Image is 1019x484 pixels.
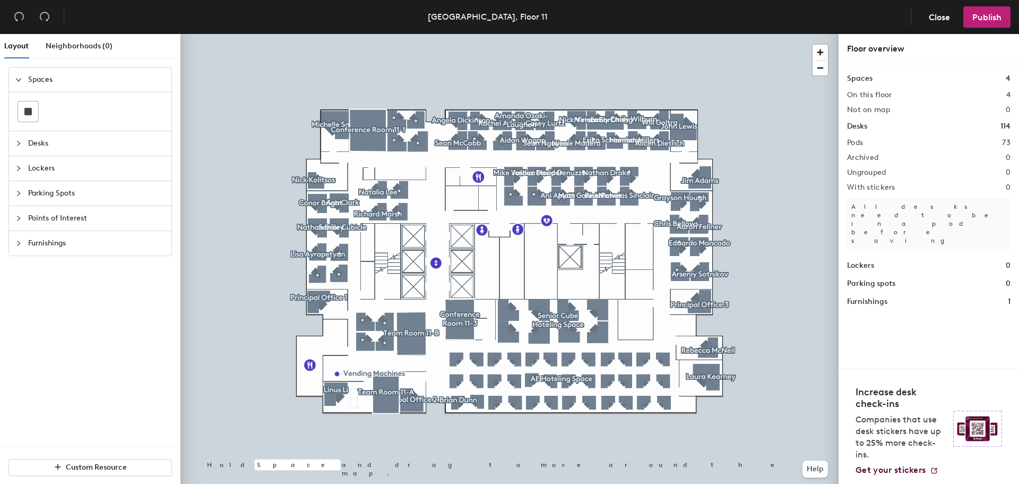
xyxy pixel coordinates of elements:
[847,91,892,99] h2: On this floor
[847,183,895,192] h2: With stickers
[1000,121,1011,132] h1: 114
[28,206,165,231] span: Points of Interest
[15,215,22,222] span: collapsed
[847,198,1011,249] p: All desks need to be in a pod before saving
[847,73,873,84] h1: Spaces
[28,231,165,256] span: Furnishings
[847,296,887,308] h1: Furnishings
[856,414,947,461] p: Companies that use desk stickers have up to 25% more check-ins.
[28,181,165,206] span: Parking Spots
[847,106,890,114] h2: Not on map
[847,43,1011,55] div: Floor overview
[8,6,30,28] button: Undo (⌘ + Z)
[1006,106,1011,114] h2: 0
[920,6,959,28] button: Close
[28,156,165,181] span: Lockers
[953,411,1002,447] img: Sticker logo
[28,67,165,92] span: Spaces
[46,41,113,50] span: Neighborhoods (0)
[856,465,938,475] a: Get your stickers
[28,131,165,156] span: Desks
[856,465,926,475] span: Get your stickers
[972,12,1001,22] span: Publish
[847,139,863,147] h2: Pods
[856,386,947,410] h4: Increase desk check-ins
[66,463,127,472] span: Custom Resource
[847,121,867,132] h1: Desks
[1006,91,1011,99] h2: 4
[847,168,886,177] h2: Ungrouped
[8,459,172,476] button: Custom Resource
[1006,278,1011,290] h1: 0
[847,278,895,290] h1: Parking spots
[802,461,828,478] button: Help
[929,12,950,22] span: Close
[1006,154,1011,162] h2: 0
[15,190,22,197] span: collapsed
[428,10,548,23] div: [GEOGRAPHIC_DATA], Floor 11
[4,41,29,50] span: Layout
[847,260,874,271] h1: Lockers
[1002,139,1011,147] h2: 73
[15,77,22,83] span: expanded
[963,6,1011,28] button: Publish
[15,165,22,172] span: collapsed
[1006,73,1011,84] h1: 4
[1006,168,1011,177] h2: 0
[1006,183,1011,192] h2: 0
[847,154,878,162] h2: Archived
[15,140,22,147] span: collapsed
[15,240,22,247] span: collapsed
[1006,260,1011,271] h1: 0
[1008,296,1011,308] h1: 1
[34,6,55,28] button: Redo (⌘ + ⇧ + Z)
